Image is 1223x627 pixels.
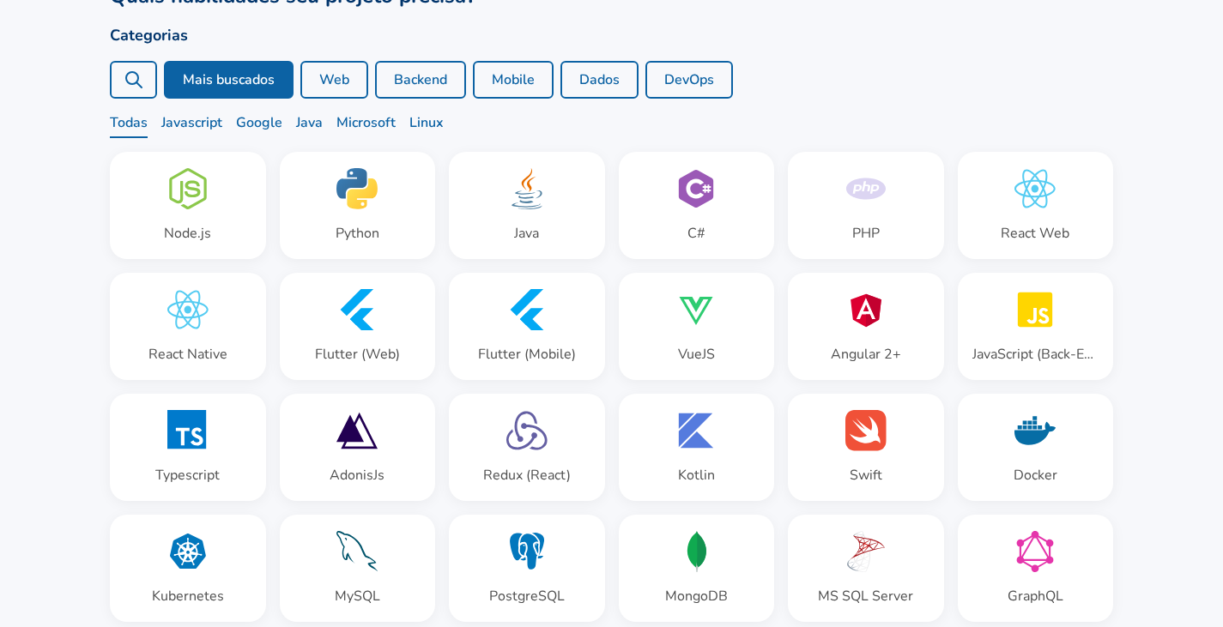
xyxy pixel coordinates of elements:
button: Web [300,61,368,99]
button: Backend [375,61,466,99]
div: AdonisJs [330,465,384,485]
button: VueJS [619,273,775,380]
div: PHP [852,223,880,244]
button: Typescript [110,394,266,501]
div: Python [336,223,379,244]
button: AdonisJs [280,394,436,501]
button: Kubernetes [110,515,266,622]
button: Flutter (Web) [280,273,436,380]
div: Angular 2+ [831,344,901,365]
button: Redux (React) [449,394,605,501]
div: React Native [148,344,227,365]
button: Docker [958,394,1114,501]
button: MySQL [280,515,436,622]
div: Kotlin [678,465,715,485]
span: Todas [110,112,148,138]
button: C# [619,152,775,259]
span: Linux [409,112,444,138]
div: MongoDB [665,586,728,606]
div: MySQL [335,586,380,606]
button: Swift [788,394,944,501]
button: React Web [958,152,1114,259]
button: Java [449,152,605,259]
div: Typescript [155,465,220,485]
div: MS SQL Server [818,586,913,606]
button: React Native [110,273,266,380]
button: MS SQL Server [788,515,944,622]
h2: Categorias [110,23,1113,47]
div: Kubernetes [152,586,224,606]
button: Mais buscados [164,61,294,99]
div: Swift [850,465,882,485]
div: Flutter (Mobile) [478,344,576,365]
div: VueJS [678,344,715,365]
div: GraphQL [1008,586,1063,606]
button: Python [280,152,436,259]
div: Redux (React) [483,465,571,485]
div: Node.js [164,223,211,244]
div: Java [514,223,539,244]
div: Docker [1014,465,1057,485]
div: C# [687,223,705,244]
div: PostgreSQL [489,586,565,606]
button: JavaScript (Back-End) [958,273,1114,380]
button: GraphQL [958,515,1114,622]
button: Dados [560,61,639,99]
button: Mobile [473,61,554,99]
button: PHP [788,152,944,259]
div: JavaScript (Back-End) [972,344,1099,365]
span: Google [236,112,282,138]
button: Kotlin [619,394,775,501]
button: Node.js [110,152,266,259]
button: DevOps [645,61,733,99]
button: Flutter (Mobile) [449,273,605,380]
span: Javascript [161,112,222,138]
span: Java [296,112,323,138]
button: MongoDB [619,515,775,622]
div: Flutter (Web) [315,344,400,365]
span: Microsoft [336,112,396,138]
div: React Web [1001,223,1069,244]
button: PostgreSQL [449,515,605,622]
button: Angular 2+ [788,273,944,380]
